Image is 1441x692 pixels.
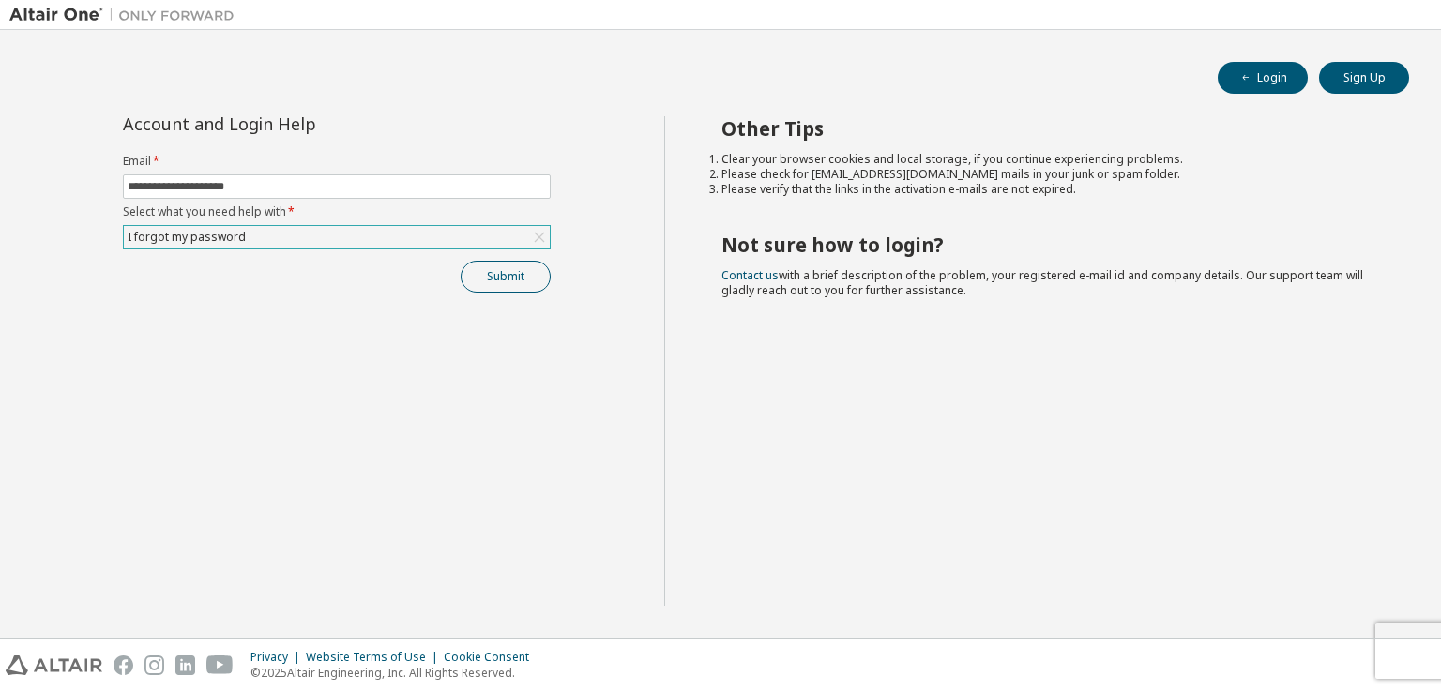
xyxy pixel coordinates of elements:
div: Cookie Consent [444,650,540,665]
h2: Not sure how to login? [721,233,1376,257]
img: linkedin.svg [175,655,195,675]
div: I forgot my password [124,226,550,248]
button: Submit [461,261,551,293]
a: Contact us [721,267,779,283]
img: instagram.svg [144,655,164,675]
div: Privacy [250,650,306,665]
img: altair_logo.svg [6,655,102,675]
div: I forgot my password [125,227,249,248]
img: youtube.svg [206,655,234,675]
img: facebook.svg [114,655,133,675]
li: Clear your browser cookies and local storage, if you continue experiencing problems. [721,152,1376,167]
button: Sign Up [1319,62,1409,94]
div: Account and Login Help [123,116,465,131]
p: © 2025 Altair Engineering, Inc. All Rights Reserved. [250,665,540,681]
img: Altair One [9,6,244,24]
li: Please verify that the links in the activation e-mails are not expired. [721,182,1376,197]
h2: Other Tips [721,116,1376,141]
button: Login [1218,62,1308,94]
label: Email [123,154,551,169]
label: Select what you need help with [123,204,551,219]
div: Website Terms of Use [306,650,444,665]
li: Please check for [EMAIL_ADDRESS][DOMAIN_NAME] mails in your junk or spam folder. [721,167,1376,182]
span: with a brief description of the problem, your registered e-mail id and company details. Our suppo... [721,267,1363,298]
